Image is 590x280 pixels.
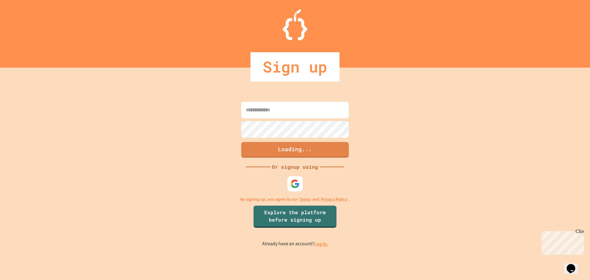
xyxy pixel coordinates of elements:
button: Loading... [241,142,349,158]
img: google-icon.svg [290,179,300,188]
a: Explore the platform before signing up [254,206,336,228]
div: Sign up [250,52,340,81]
a: Log in. [314,241,328,247]
iframe: chat widget [564,255,584,274]
iframe: chat widget [539,229,584,255]
div: Or signup using [270,163,320,171]
a: Terms [299,196,311,203]
a: Privacy Policy [321,196,347,203]
p: By signing up, you agree to our and . [240,196,350,203]
div: Chat with us now!Close [2,2,42,39]
img: Logo.svg [283,9,307,40]
p: Already have an account? [262,240,328,248]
